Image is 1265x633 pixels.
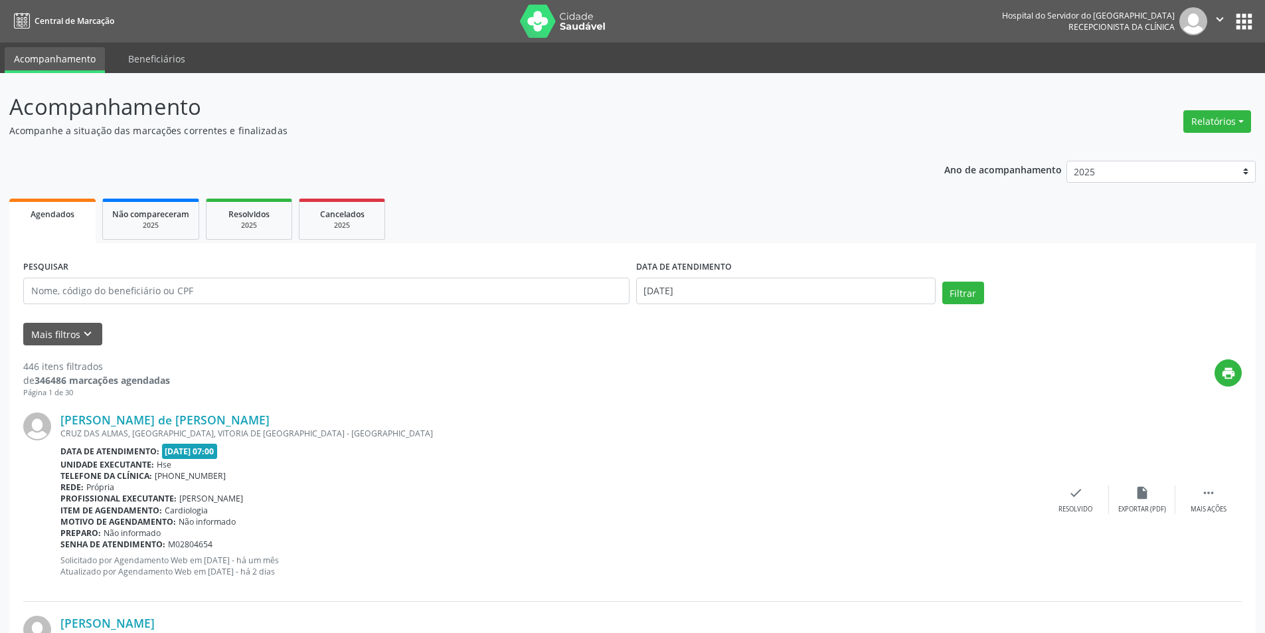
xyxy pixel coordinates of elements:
div: 2025 [112,221,189,230]
span: Não informado [179,516,236,527]
p: Acompanhe a situação das marcações correntes e finalizadas [9,124,882,137]
a: Beneficiários [119,47,195,70]
button: Filtrar [942,282,984,304]
i: keyboard_arrow_down [80,327,95,341]
p: Acompanhamento [9,90,882,124]
div: 2025 [309,221,375,230]
div: de [23,373,170,387]
button: Mais filtroskeyboard_arrow_down [23,323,102,346]
button:  [1207,7,1232,35]
a: Central de Marcação [9,10,114,32]
span: Central de Marcação [35,15,114,27]
span: Resolvidos [228,209,270,220]
a: Acompanhamento [5,47,105,73]
strong: 346486 marcações agendadas [35,374,170,387]
input: Selecione um intervalo [636,278,936,304]
span: Agendados [31,209,74,220]
span: Não informado [104,527,161,539]
label: DATA DE ATENDIMENTO [636,257,732,278]
i: insert_drive_file [1135,486,1149,500]
b: Motivo de agendamento: [60,516,176,527]
div: Mais ações [1191,505,1226,514]
a: [PERSON_NAME] de [PERSON_NAME] [60,412,270,427]
div: Exportar (PDF) [1118,505,1166,514]
span: Cardiologia [165,505,208,516]
span: [PHONE_NUMBER] [155,470,226,482]
b: Item de agendamento: [60,505,162,516]
input: Nome, código do beneficiário ou CPF [23,278,630,304]
span: Hse [157,459,171,470]
div: Hospital do Servidor do [GEOGRAPHIC_DATA] [1002,10,1175,21]
div: Resolvido [1058,505,1092,514]
div: Página 1 de 30 [23,387,170,399]
span: Própria [86,482,114,493]
button: apps [1232,10,1256,33]
p: Solicitado por Agendamento Web em [DATE] - há um mês Atualizado por Agendamento Web em [DATE] - h... [60,555,1043,577]
img: img [23,412,51,440]
label: PESQUISAR [23,257,68,278]
i: print [1221,366,1236,381]
i:  [1201,486,1216,500]
b: Senha de atendimento: [60,539,165,550]
b: Rede: [60,482,84,493]
button: Relatórios [1183,110,1251,133]
div: CRUZ DAS ALMAS, [GEOGRAPHIC_DATA], VITORIA DE [GEOGRAPHIC_DATA] - [GEOGRAPHIC_DATA] [60,428,1043,439]
b: Preparo: [60,527,101,539]
button: print [1215,359,1242,387]
i:  [1213,12,1227,27]
span: [DATE] 07:00 [162,444,218,459]
b: Data de atendimento: [60,446,159,457]
div: 446 itens filtrados [23,359,170,373]
b: Profissional executante: [60,493,177,504]
span: Não compareceram [112,209,189,220]
span: Recepcionista da clínica [1068,21,1175,33]
span: [PERSON_NAME] [179,493,243,504]
b: Telefone da clínica: [60,470,152,482]
a: [PERSON_NAME] [60,616,155,630]
i: check [1068,486,1083,500]
img: img [1179,7,1207,35]
p: Ano de acompanhamento [944,161,1062,177]
span: M02804654 [168,539,212,550]
div: 2025 [216,221,282,230]
span: Cancelados [320,209,365,220]
b: Unidade executante: [60,459,154,470]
